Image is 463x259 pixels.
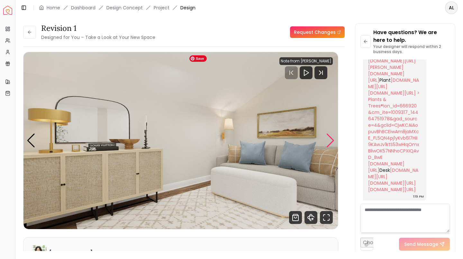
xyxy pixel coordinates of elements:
[320,211,333,224] svg: Fullscreen
[279,57,333,65] div: Note from [PERSON_NAME]
[23,52,338,229] div: 3 / 4
[290,26,345,38] a: Request Changes
[368,70,404,83] a: [DOMAIN_NAME][URL]
[41,23,155,33] h3: Revision 1
[302,69,310,77] svg: Play
[23,52,338,229] img: Design Render 1
[368,90,421,161] a: [DOMAIN_NAME][URL] > Plants & Trees®ion_id=666920&cm_ite=1009317_14464751978&gad_source=4&gclid=C...
[368,77,419,90] a: [DOMAIN_NAME][URL]
[368,186,416,193] a: [DOMAIN_NAME][URL]
[180,5,195,11] span: Design
[326,134,335,148] div: Next slide
[71,5,95,11] a: Dashboard
[314,66,327,79] svg: Next Track
[368,167,418,180] a: [DOMAIN_NAME][URL]
[368,180,416,186] a: [DOMAIN_NAME][URL]
[445,1,458,14] button: AL
[41,34,155,41] small: Designed for You – Take a Look at Your New Space
[304,211,317,224] svg: 360 View
[27,134,35,148] div: Previous slide
[289,211,302,224] svg: Shop Products from this design
[154,5,169,11] a: Project
[47,5,60,11] a: Home
[368,58,416,70] a: [DOMAIN_NAME][URL][PERSON_NAME]
[373,44,450,54] p: Your designer will respond within 2 business days.
[446,2,457,14] span: AL
[39,5,195,11] nav: breadcrumb
[106,5,143,11] li: Design Concept
[189,55,207,62] span: Save
[368,161,404,173] a: [DOMAIN_NAME][URL]
[3,6,12,15] a: Spacejoy
[23,52,338,229] div: Carousel
[413,193,424,200] div: 1:19 PM
[373,29,450,44] p: Have questions? We are here to help.
[49,249,93,257] h6: [PERSON_NAME]
[3,6,12,15] img: Spacejoy Logo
